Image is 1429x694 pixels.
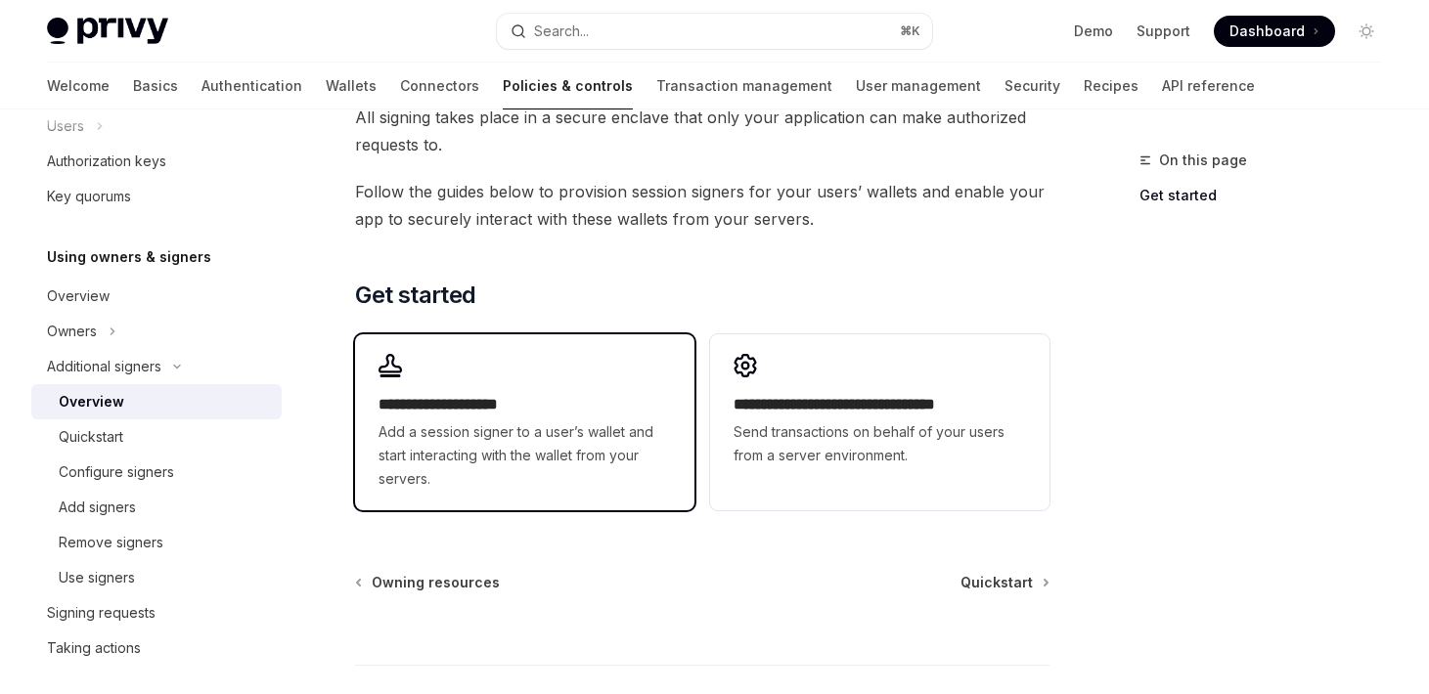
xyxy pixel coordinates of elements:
[47,284,110,308] div: Overview
[31,525,282,560] a: Remove signers
[656,63,832,109] a: Transaction management
[31,560,282,595] a: Use signers
[201,63,302,109] a: Authentication
[1084,63,1139,109] a: Recipes
[734,420,1026,467] span: Send transactions on behalf of your users from a server environment.
[900,23,920,39] span: ⌘ K
[31,490,282,525] a: Add signers
[47,185,131,208] div: Key quorums
[960,573,1033,592] span: Quickstart
[357,573,500,592] a: Owning resources
[31,384,282,419] a: Overview
[400,63,479,109] a: Connectors
[47,63,110,109] a: Welcome
[355,334,694,510] a: **** **** **** *****Add a session signer to a user’s wallet and start interacting with the wallet...
[59,531,163,554] div: Remove signers
[31,279,282,314] a: Overview
[31,349,282,384] button: Toggle Additional signers section
[133,63,178,109] a: Basics
[47,18,168,45] img: light logo
[47,320,97,343] div: Owners
[355,76,1049,158] span: Privy’s architecture guarantees that a will never see the wallet’s private key. All signing takes...
[31,419,282,455] a: Quickstart
[47,150,166,173] div: Authorization keys
[59,390,124,413] div: Overview
[1137,22,1190,41] a: Support
[960,573,1048,592] a: Quickstart
[372,573,500,592] span: Owning resources
[31,630,282,666] a: Taking actions
[31,595,282,630] a: Signing requests
[326,63,377,109] a: Wallets
[856,63,981,109] a: User management
[1351,16,1382,47] button: Toggle dark mode
[355,178,1049,233] span: Follow the guides below to provision session signers for your users’ wallets and enable your app ...
[1005,63,1060,109] a: Security
[59,566,135,589] div: Use signers
[355,280,475,311] span: Get started
[47,636,141,660] div: Taking actions
[47,245,211,269] h5: Using owners & signers
[497,14,931,49] button: Open search
[31,144,282,179] a: Authorization keys
[1229,22,1305,41] span: Dashboard
[379,420,671,491] span: Add a session signer to a user’s wallet and start interacting with the wallet from your servers.
[59,460,174,484] div: Configure signers
[1074,22,1113,41] a: Demo
[534,20,589,43] div: Search...
[1214,16,1335,47] a: Dashboard
[31,455,282,490] a: Configure signers
[503,63,633,109] a: Policies & controls
[1159,149,1247,172] span: On this page
[47,601,156,625] div: Signing requests
[1162,63,1255,109] a: API reference
[1139,180,1398,211] a: Get started
[59,496,136,519] div: Add signers
[31,179,282,214] a: Key quorums
[47,355,161,378] div: Additional signers
[59,425,123,449] div: Quickstart
[31,314,282,349] button: Toggle Owners section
